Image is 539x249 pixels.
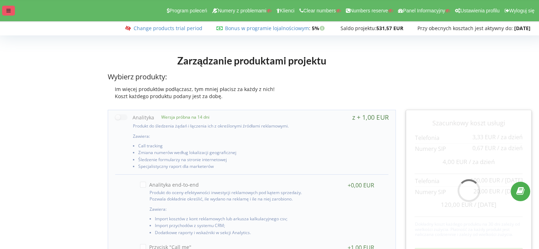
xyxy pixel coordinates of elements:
label: Analityka end-to-end [140,182,199,188]
span: Numbers reserve [350,8,388,13]
span: Panel Informacyjny [403,8,445,13]
li: Dodatkowe raporty i wskaźniki w sekcji Analytics. [155,230,304,237]
li: Specjalistyczny raport dla marketerów [138,164,307,171]
a: Change products trial period [134,25,202,32]
span: Clear numbers [303,8,336,13]
span: Klienci [280,8,294,13]
p: Produkt do oceny efektywności inwestycji reklamowych pod kątem sprzedaży. Pozwala dokładnie okreś... [150,189,304,202]
div: z + 1,00 EUR [352,114,388,121]
p: Wersja próbna na 14 dni [154,114,209,120]
span: Ustawienia profilu [460,8,500,13]
li: Śledzenie formularzy na stronie internetowej [138,157,307,164]
strong: [DATE] [514,25,530,32]
li: Import kosztów z kont reklamowych lub arkusza kalkulacyjnego csv; [155,216,304,223]
p: Wybierz produkty: [108,72,396,82]
span: : [225,25,310,32]
p: Zawiera: [150,206,304,212]
li: Call tracking [138,143,307,150]
span: Saldo projektu: [341,25,376,32]
p: Produkt do śledzenia żądań i łączenia ich z określonymi źródłami reklamowymi. [133,123,307,129]
span: Numery z problemami [218,8,266,13]
li: Zmiana numerów według lokalizacji geograficznej [138,150,307,157]
label: Analityka [115,114,154,121]
strong: 5% [312,25,326,32]
span: Wyloguj się [509,8,534,13]
span: Przy obecnych kosztach jest aktywny do: [417,25,513,32]
a: Bonus w programie lojalnościowym [225,25,309,32]
div: +0,00 EUR [348,182,374,189]
strong: 531,57 EUR [376,25,403,32]
div: Im więcej produktów podłączasz, tym mniej płacisz za każdy z nich! [108,86,396,93]
li: Import przychodów z systemu CRM; [155,223,304,230]
h1: Zarządzanie produktami projektu [108,54,396,67]
div: Koszt każdego produktu podany jest za dobę. [108,93,396,100]
span: Program poleceń [169,8,207,13]
p: Zawiera: [133,133,307,139]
